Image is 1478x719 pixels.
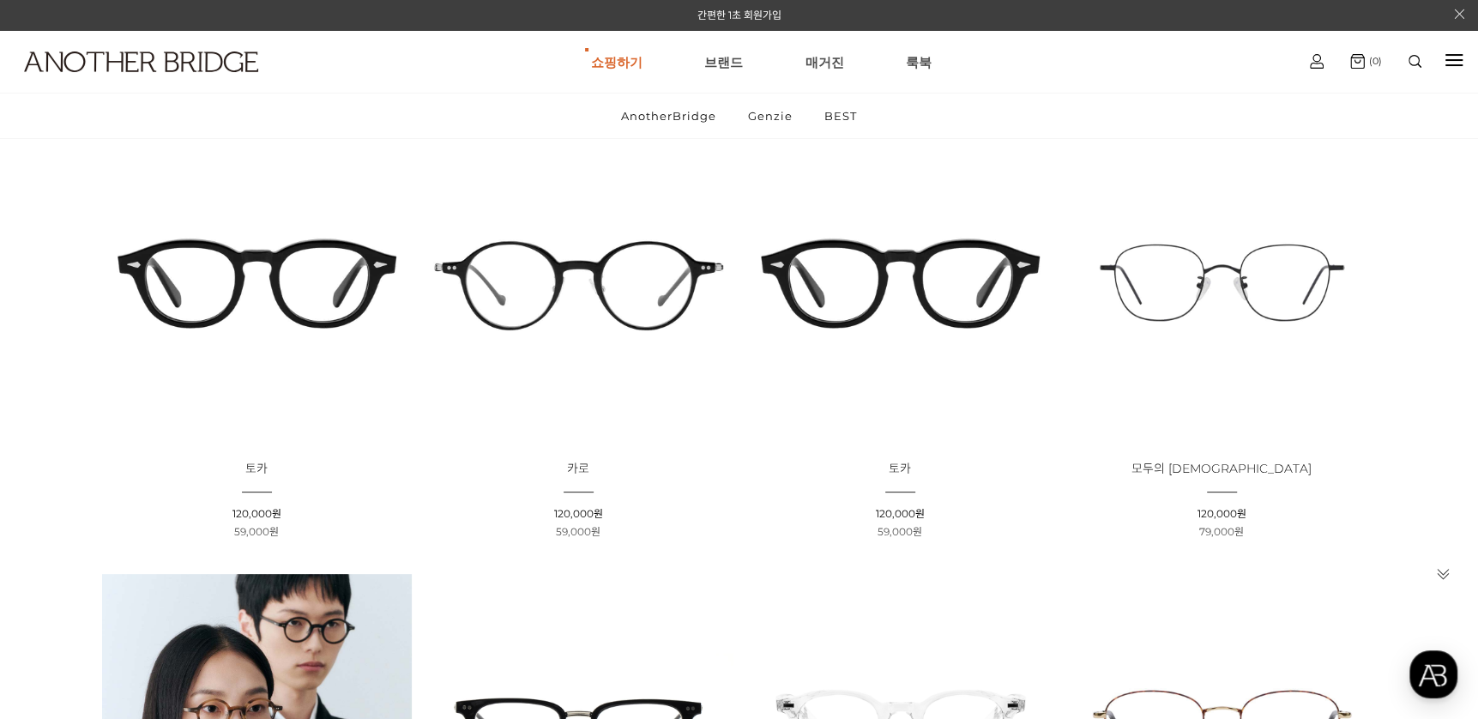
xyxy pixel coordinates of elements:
span: (0) [1365,55,1382,67]
span: 대화 [157,571,178,584]
img: logo [24,51,258,72]
span: 모두의 [DEMOGRAPHIC_DATA] [1131,461,1312,476]
span: 59,000원 [556,525,600,538]
span: 120,000원 [554,507,603,520]
a: BEST [810,94,872,138]
span: 홈 [54,570,64,583]
span: 토카 [245,461,268,476]
img: 카로 - 감각적인 디자인의 패션 아이템 이미지 [424,128,733,438]
a: 룩북 [906,31,932,93]
img: 토카 아세테이트 안경 - 다양한 스타일에 맞는 뿔테 안경 이미지 [745,128,1055,438]
a: logo [9,51,230,114]
span: 토카 [889,461,911,476]
img: 모두의 안경 - 다양한 크기에 맞춘 다용도 디자인 이미지 [1067,128,1377,438]
a: 카로 [567,462,589,475]
a: 쇼핑하기 [591,31,642,93]
img: cart [1310,54,1324,69]
span: 120,000원 [232,507,281,520]
a: 모두의 [DEMOGRAPHIC_DATA] [1131,462,1312,475]
a: 매거진 [805,31,843,93]
a: 브랜드 [704,31,743,93]
a: 토카 [245,462,268,475]
a: AnotherBridge [606,94,731,138]
span: 59,000원 [234,525,279,538]
a: (0) [1350,54,1382,69]
a: 간편한 1초 회원가입 [697,9,781,21]
a: 홈 [5,544,113,587]
img: cart [1350,54,1365,69]
a: 토카 [889,462,911,475]
span: 79,000원 [1199,525,1244,538]
span: 120,000원 [876,507,925,520]
span: 59,000원 [878,525,922,538]
a: 대화 [113,544,221,587]
img: 토카 아세테이트 뿔테 안경 이미지 [102,128,412,438]
span: 120,000원 [1197,507,1246,520]
a: 설정 [221,544,329,587]
span: 카로 [567,461,589,476]
a: Genzie [733,94,807,138]
img: search [1409,55,1421,68]
span: 설정 [265,570,286,583]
